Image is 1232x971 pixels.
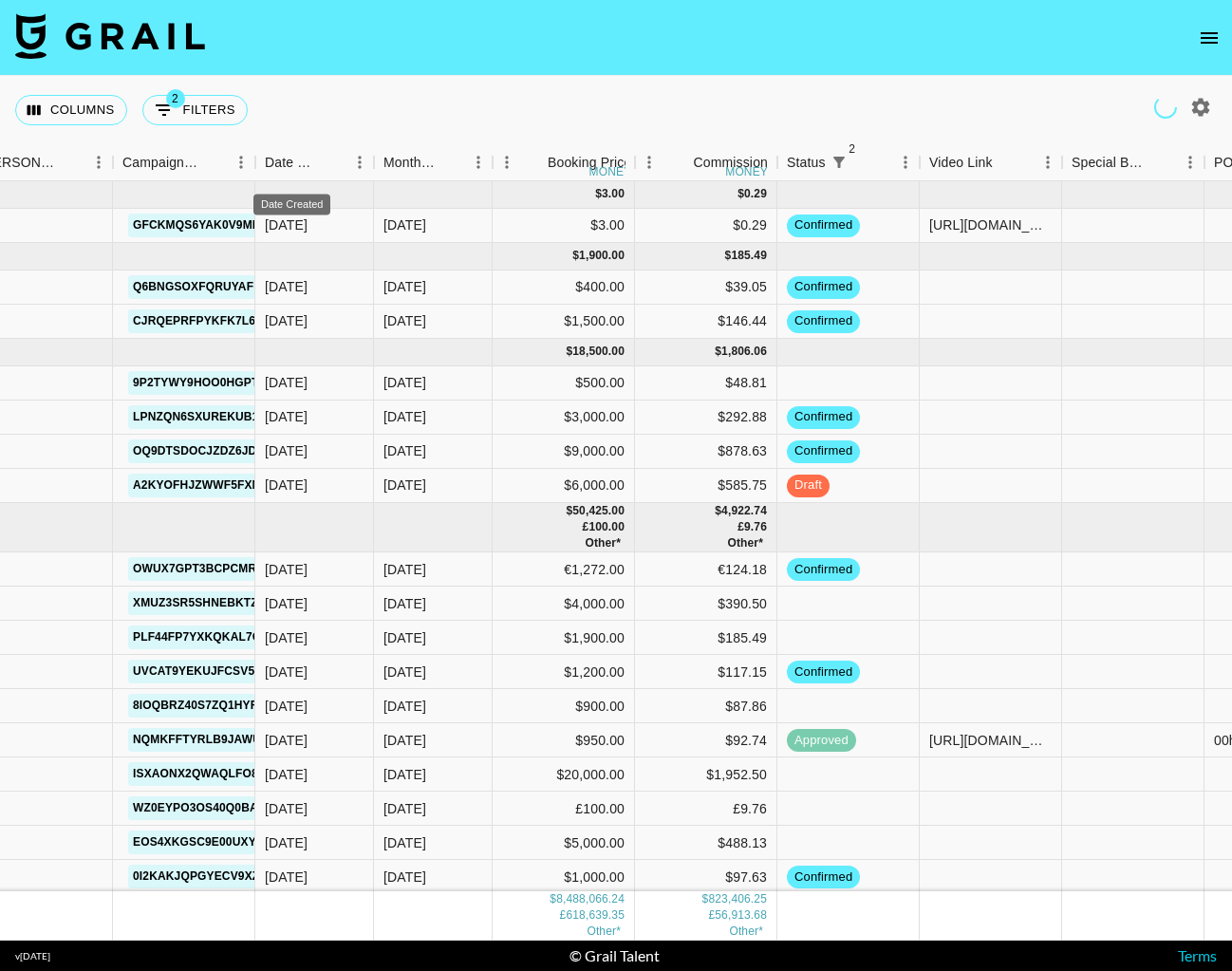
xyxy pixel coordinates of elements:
span: confirmed [787,278,860,296]
div: 11/25/2024 [265,277,308,296]
div: £ [583,519,589,535]
div: 100.00 [588,519,625,535]
div: 618,639.35 [566,907,625,924]
div: Campaign (Type) [122,144,200,181]
div: $5,000.00 [493,826,635,860]
div: $ [550,891,556,907]
div: $292.88 [635,401,777,435]
div: Commission [693,144,768,181]
div: $4,000.00 [493,587,635,621]
div: $585.75 [635,469,777,503]
div: 11/25/2024 [265,628,308,647]
div: Campaign (Type) [113,144,255,181]
div: $3,000.00 [493,401,635,435]
div: Jan '26 [383,277,426,296]
div: Video Link [929,144,993,181]
div: $1,500.00 [493,305,635,339]
div: $1,200.00 [493,655,635,689]
button: Sort [200,149,227,176]
div: $6,000.00 [493,469,635,503]
div: 56,913.68 [715,907,767,924]
div: money [589,166,632,177]
div: 11/24/2024 [265,663,308,682]
div: 10/23/2024 [265,731,308,750]
a: q6bNgSoXfQRuYaFEUchI [128,275,294,299]
button: Sort [1149,149,1176,176]
button: Select columns [15,95,127,125]
button: Menu [84,148,113,177]
a: IsXAoNx2QWAQLFO8oZkz [128,762,294,786]
div: Nov '25 [383,833,426,852]
div: £100.00 [493,792,635,826]
div: Dec '25 [383,373,426,392]
div: 7/29/2025 [265,476,308,495]
a: NQmkfftYrlb9jaWUS1YS [128,728,295,752]
button: Menu [345,148,374,177]
div: $488.13 [635,826,777,860]
div: $ [715,503,721,519]
a: GfcKMQS6YAk0v9Mlh34i [128,214,289,237]
div: © Grail Talent [569,946,660,965]
a: Wz0Eypo3os40Q0bAweKi [128,796,292,820]
span: € 124.18 [727,536,763,550]
button: Menu [1034,148,1062,177]
a: a2kyOFHJZWwf5fxMfet4 [128,474,295,497]
div: Special Booking Type [1072,144,1149,181]
div: $ [715,344,721,360]
div: 18,500.00 [572,344,625,360]
div: £ [708,907,715,924]
div: Booking Price [548,144,631,181]
a: Eos4xKGsC9e00uXYSkaR [128,831,293,854]
div: $ [702,891,709,907]
div: 4,922.74 [721,503,767,519]
a: cJRqepRfpykfK7L6CLt3 [128,309,289,333]
div: 10/19/2024 [265,868,308,887]
div: 3.00 [602,186,625,202]
div: Nov '25 [383,799,426,818]
div: Nov '25 [383,697,426,716]
a: 0i2kaKjQPgYEcV9xzVnn [128,865,289,888]
div: $20,000.00 [493,757,635,792]
span: Refreshing talent, users, clients, campaigns... [1152,94,1178,120]
div: 8,488,066.24 [556,891,625,907]
div: $48.81 [635,366,777,401]
div: 0.29 [744,186,767,202]
div: Dec '25 [383,407,426,426]
div: 3/6/2025 [265,215,308,234]
button: Menu [891,148,920,177]
div: Date Created [253,195,330,215]
span: € 19,026.00, CA$ 61,170.46, AU$ 20,700.00 [587,924,621,938]
span: confirmed [787,216,860,234]
div: $1,000.00 [493,860,635,894]
div: 1,806.06 [721,344,767,360]
div: 12/21/2024 [265,311,308,330]
span: confirmed [787,561,860,579]
div: $950.00 [493,723,635,757]
div: $ [737,186,744,202]
div: Status [777,144,920,181]
div: Video Link [920,144,1062,181]
span: € 1,272.00 [585,536,621,550]
span: confirmed [787,442,860,460]
div: $1,900.00 [493,621,635,655]
a: plf44FP7yxkqKal7oypx [128,626,289,649]
div: $9,000.00 [493,435,635,469]
div: $400.00 [493,271,635,305]
div: Jan '26 [383,311,426,330]
div: 7/29/2025 [265,441,308,460]
div: 823,406.25 [708,891,767,907]
div: £9.76 [635,792,777,826]
button: Sort [319,149,345,176]
a: OQ9DtsdoCJzDz6jDJi5u [128,439,286,463]
span: confirmed [787,312,860,330]
div: Nov '25 [383,594,426,613]
span: € 1,857.41, CA$ 5,970.06, AU$ 2,020.84 [729,924,763,938]
div: €124.18 [635,552,777,587]
div: $390.50 [635,587,777,621]
button: Sort [438,149,464,176]
span: confirmed [787,663,860,682]
div: Nov '25 [383,663,426,682]
div: 1,900.00 [579,248,625,264]
div: $ [572,248,579,264]
div: $ [595,186,602,202]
